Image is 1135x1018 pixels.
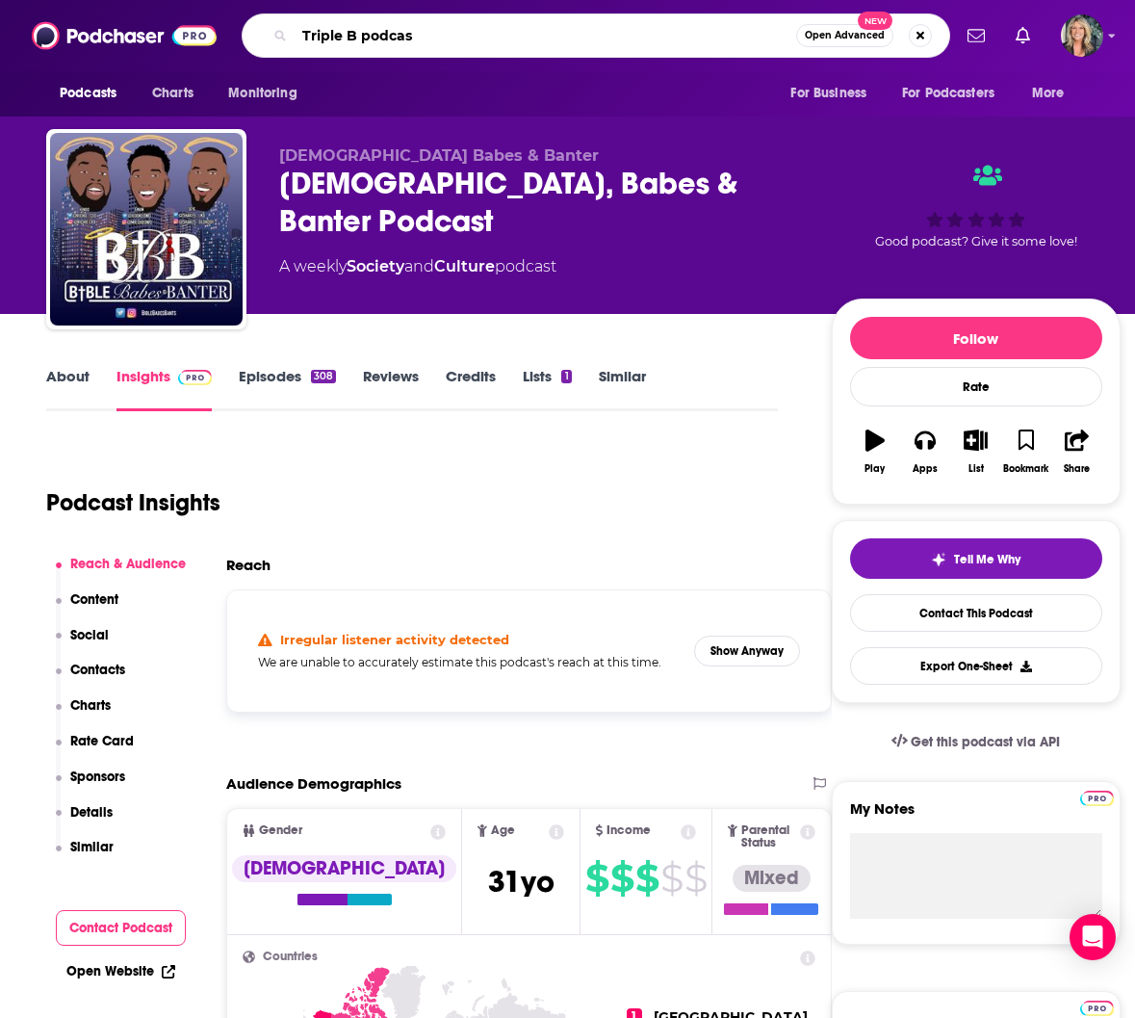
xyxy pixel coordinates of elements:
[1061,14,1103,57] span: Logged in as lisa.beech
[32,17,217,54] img: Podchaser - Follow, Share and Rate Podcasts
[140,75,205,112] a: Charts
[56,627,110,663] button: Social
[46,75,142,112] button: open menu
[70,804,113,821] p: Details
[60,80,116,107] span: Podcasts
[488,863,555,901] span: 31 yo
[56,839,115,874] button: Similar
[585,863,608,894] span: $
[70,662,125,678] p: Contacts
[56,662,126,697] button: Contacts
[46,367,90,411] a: About
[850,317,1102,359] button: Follow
[258,655,679,669] h5: We are unable to accurately estimate this podcast's reach at this time.
[226,774,401,793] h2: Audience Demographics
[56,556,187,591] button: Reach & Audience
[1080,788,1114,806] a: Pro website
[913,463,938,475] div: Apps
[900,417,950,486] button: Apps
[363,367,419,411] a: Reviews
[561,370,571,383] div: 1
[116,367,212,411] a: InsightsPodchaser Pro
[50,133,243,326] img: Bible, Babes & Banter Podcast
[56,769,126,804] button: Sponsors
[228,80,297,107] span: Monitoring
[790,80,866,107] span: For Business
[347,257,404,275] a: Society
[263,951,318,963] span: Countries
[1080,791,1114,806] img: Podchaser Pro
[279,146,599,165] span: [DEMOGRAPHIC_DATA] Babes & Banter
[232,855,456,882] div: [DEMOGRAPHIC_DATA]
[1061,14,1103,57] button: Show profile menu
[777,75,890,112] button: open menu
[70,733,134,749] p: Rate Card
[850,647,1102,685] button: Export One-Sheet
[1080,998,1114,1016] a: Pro website
[805,31,885,40] span: Open Advanced
[858,12,892,30] span: New
[911,734,1060,750] span: Get this podcast via API
[635,863,658,894] span: $
[875,234,1077,248] span: Good podcast? Give it some love!
[239,367,336,411] a: Episodes308
[70,697,111,714] p: Charts
[960,19,993,52] a: Show notifications dropdown
[404,257,434,275] span: and
[850,799,1102,833] label: My Notes
[694,636,800,666] button: Show Anyway
[66,963,175,979] a: Open Website
[56,804,114,840] button: Details
[902,80,994,107] span: For Podcasters
[968,463,984,475] div: List
[1003,463,1048,475] div: Bookmark
[311,370,336,383] div: 308
[226,556,271,574] h2: Reach
[1064,463,1090,475] div: Share
[280,632,509,647] h4: Irregular listener activity detected
[850,538,1102,579] button: tell me why sparkleTell Me Why
[890,75,1022,112] button: open menu
[1032,80,1065,107] span: More
[1070,914,1116,960] div: Open Intercom Messenger
[850,367,1102,406] div: Rate
[741,824,796,849] span: Parental Status
[491,824,515,837] span: Age
[70,556,186,572] p: Reach & Audience
[954,552,1020,567] span: Tell Me Why
[1061,14,1103,57] img: User Profile
[733,865,811,892] div: Mixed
[56,733,135,769] button: Rate Card
[46,488,220,517] h1: Podcast Insights
[523,367,571,411] a: Lists1
[295,20,796,51] input: Search podcasts, credits, & more...
[660,863,683,894] span: $
[599,367,646,411] a: Similar
[850,417,900,486] button: Play
[606,824,651,837] span: Income
[152,80,193,107] span: Charts
[1019,75,1089,112] button: open menu
[950,417,1000,486] button: List
[1051,417,1101,486] button: Share
[931,552,946,567] img: tell me why sparkle
[56,591,119,627] button: Content
[56,910,187,946] button: Contact Podcast
[279,255,556,278] div: A weekly podcast
[434,257,495,275] a: Culture
[70,839,114,855] p: Similar
[684,863,707,894] span: $
[70,769,125,785] p: Sponsors
[70,627,109,643] p: Social
[610,863,633,894] span: $
[796,24,893,47] button: Open AdvancedNew
[1001,417,1051,486] button: Bookmark
[1080,1001,1114,1016] img: Podchaser Pro
[215,75,322,112] button: open menu
[832,146,1121,266] div: Good podcast? Give it some love!
[242,13,950,58] div: Search podcasts, credits, & more...
[850,594,1102,632] a: Contact This Podcast
[876,718,1076,766] a: Get this podcast via API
